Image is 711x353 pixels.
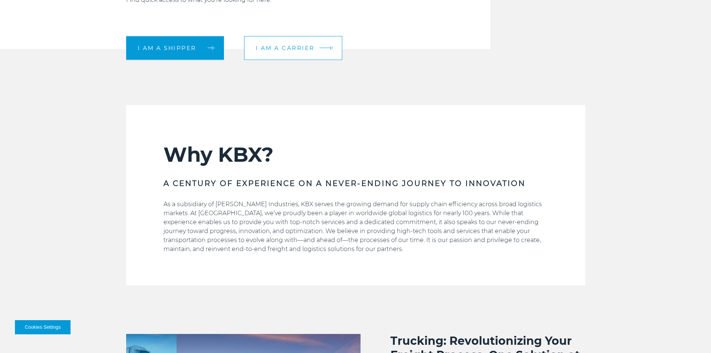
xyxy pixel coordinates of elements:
[126,36,224,60] a: I am a shipper arrow arrow
[256,45,315,51] span: I am a carrier
[163,200,548,254] p: As a subsidiary of [PERSON_NAME] Industries, KBX serves the growing demand for supply chain effic...
[15,320,71,334] button: Cookies Settings
[163,142,548,167] h2: Why KBX?
[244,36,342,60] a: I am a carrier arrow arrow
[330,46,333,50] img: arrow
[138,45,196,51] span: I am a shipper
[163,178,548,189] h3: A CENTURY OF EXPERIENCE ON A NEVER-ENDING JOURNEY TO INNOVATION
